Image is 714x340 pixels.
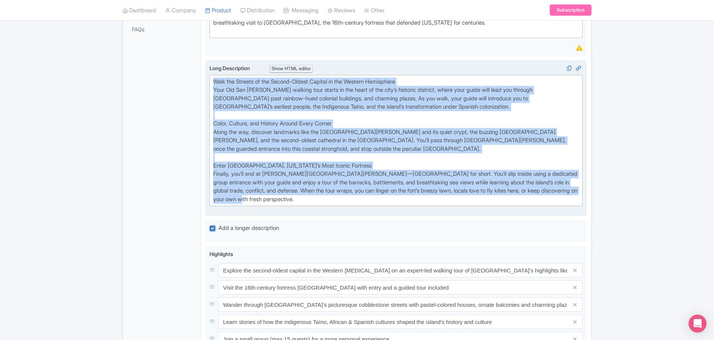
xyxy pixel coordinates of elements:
div: Show HTML editor [270,65,313,73]
span: Add a longer description [218,224,279,231]
span: Long Description [209,65,251,71]
a: FAQs [124,21,199,38]
div: Open Intercom Messenger [689,315,707,333]
span: Highlights [209,251,233,257]
a: Subscription [550,4,592,16]
div: Walk the Streets of the Second-Oldest Capital in the Western Hemisphere Your Old San [PERSON_NAME... [213,78,579,204]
